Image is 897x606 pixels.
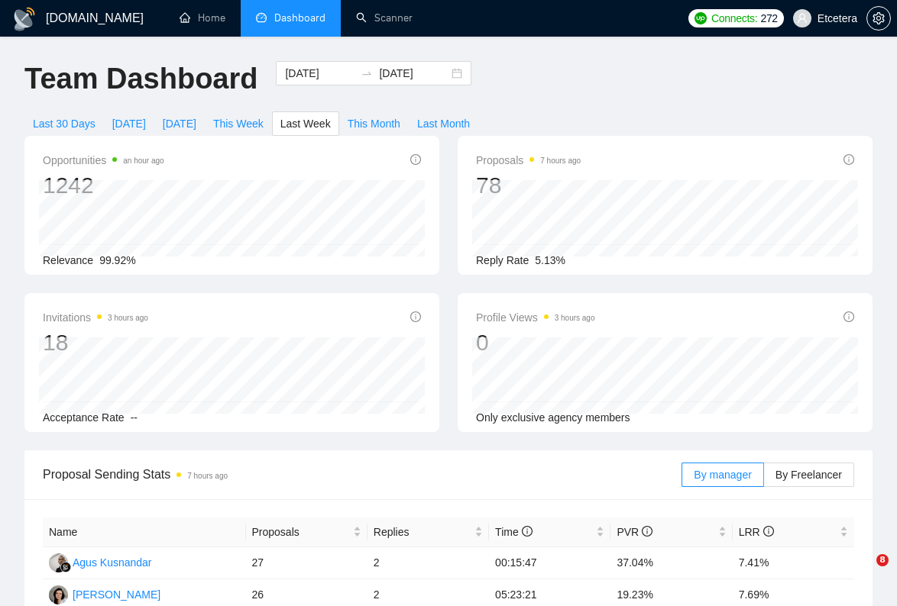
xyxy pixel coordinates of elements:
span: This Month [348,115,400,132]
div: 78 [476,171,581,200]
time: 3 hours ago [555,314,595,322]
h1: Team Dashboard [24,61,257,97]
span: Dashboard [274,11,325,24]
span: 8 [876,554,889,566]
th: Proposals [246,517,368,547]
span: info-circle [522,526,533,537]
span: By manager [694,469,751,481]
span: [DATE] [163,115,196,132]
span: info-circle [642,526,653,537]
a: TT[PERSON_NAME] [49,588,160,600]
span: to [361,67,373,79]
span: By Freelancer [776,469,842,481]
td: 00:15:47 [489,547,610,579]
button: Last Month [409,111,478,136]
span: Last Month [417,115,470,132]
span: Connects: [711,10,757,27]
button: setting [866,6,891,31]
span: info-circle [763,526,774,537]
img: logo [12,7,37,31]
span: info-circle [844,311,854,322]
span: 99.92% [99,254,135,266]
span: -- [131,411,138,424]
a: setting [866,12,891,24]
span: info-circle [410,154,421,165]
span: This Week [213,115,264,132]
button: This Month [339,111,409,136]
span: info-circle [410,311,421,322]
span: Profile Views [476,308,595,327]
span: 5.13% [535,254,565,266]
span: info-circle [844,154,854,165]
th: Replies [368,517,489,547]
time: 7 hours ago [187,472,228,480]
span: Time [495,526,532,538]
input: End date [379,65,448,82]
span: Reply Rate [476,254,529,266]
span: swap-right [361,67,373,79]
span: setting [867,12,890,24]
div: 0 [476,328,595,357]
a: AKAgus Kusnandar [49,556,152,568]
span: Proposal Sending Stats [43,465,682,484]
img: upwork-logo.png [695,12,707,24]
time: 7 hours ago [540,156,581,165]
div: [PERSON_NAME] [73,586,160,603]
a: searchScanner [356,11,413,24]
span: Proposals [476,151,581,169]
iframe: Intercom live chat [845,554,882,591]
span: Invitations [43,308,148,327]
img: gigradar-bm.png [60,562,71,572]
td: 27 [246,547,368,579]
button: [DATE] [154,111,205,136]
span: dashboard [256,12,267,23]
input: Start date [285,65,355,82]
span: [DATE] [112,115,146,132]
div: 1242 [43,171,164,200]
span: Acceptance Rate [43,411,125,424]
button: Last 30 Days [24,111,104,136]
time: an hour ago [123,156,164,165]
th: Name [43,517,246,547]
button: Last Week [272,111,339,136]
span: PVR [617,526,653,538]
span: Last 30 Days [33,115,96,132]
span: LRR [739,526,774,538]
a: homeHome [180,11,225,24]
img: TT [49,585,68,604]
span: Last Week [280,115,331,132]
img: AK [49,553,68,572]
span: Opportunities [43,151,164,169]
td: 2 [368,547,489,579]
div: Agus Kusnandar [73,554,152,571]
td: 7.41% [733,547,854,579]
button: [DATE] [104,111,154,136]
span: Only exclusive agency members [476,411,630,424]
time: 3 hours ago [108,314,148,322]
span: 272 [760,10,777,27]
span: Replies [374,524,471,540]
div: 18 [43,328,148,357]
span: user [797,13,808,24]
span: Proposals [252,524,350,540]
span: Relevance [43,254,93,266]
button: This Week [205,111,272,136]
td: 37.04% [610,547,732,579]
